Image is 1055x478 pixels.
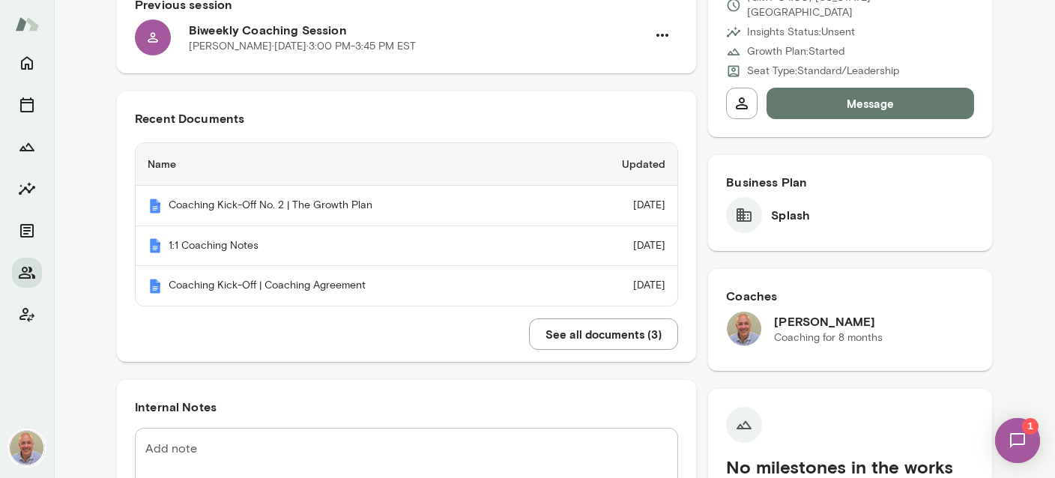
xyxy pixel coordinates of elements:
[529,318,678,350] button: See all documents (3)
[9,430,45,466] img: Marc Friedman
[189,39,416,54] p: [PERSON_NAME] · [DATE] · 3:00 PM-3:45 PM EST
[726,173,974,191] h6: Business Plan
[12,174,42,204] button: Insights
[135,398,678,416] h6: Internal Notes
[12,216,42,246] button: Documents
[12,48,42,78] button: Home
[562,143,677,186] th: Updated
[12,300,42,330] button: Client app
[148,279,163,294] img: Mento
[148,199,163,214] img: Mento
[726,311,762,347] img: Marc Friedman
[12,258,42,288] button: Members
[767,88,974,119] button: Message
[562,186,677,226] td: [DATE]
[774,330,883,345] p: Coaching for 8 months
[771,206,810,224] h6: Splash
[747,44,844,59] p: Growth Plan: Started
[136,186,562,226] th: Coaching Kick-Off No. 2 | The Growth Plan
[136,143,562,186] th: Name
[136,226,562,267] th: 1:1 Coaching Notes
[12,90,42,120] button: Sessions
[747,64,899,79] p: Seat Type: Standard/Leadership
[136,266,562,306] th: Coaching Kick-Off | Coaching Agreement
[189,21,647,39] h6: Biweekly Coaching Session
[747,25,855,40] p: Insights Status: Unsent
[562,226,677,267] td: [DATE]
[726,287,974,305] h6: Coaches
[562,266,677,306] td: [DATE]
[774,312,883,330] h6: [PERSON_NAME]
[12,132,42,162] button: Growth Plan
[15,10,39,38] img: Mento
[135,109,678,127] h6: Recent Documents
[148,238,163,253] img: Mento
